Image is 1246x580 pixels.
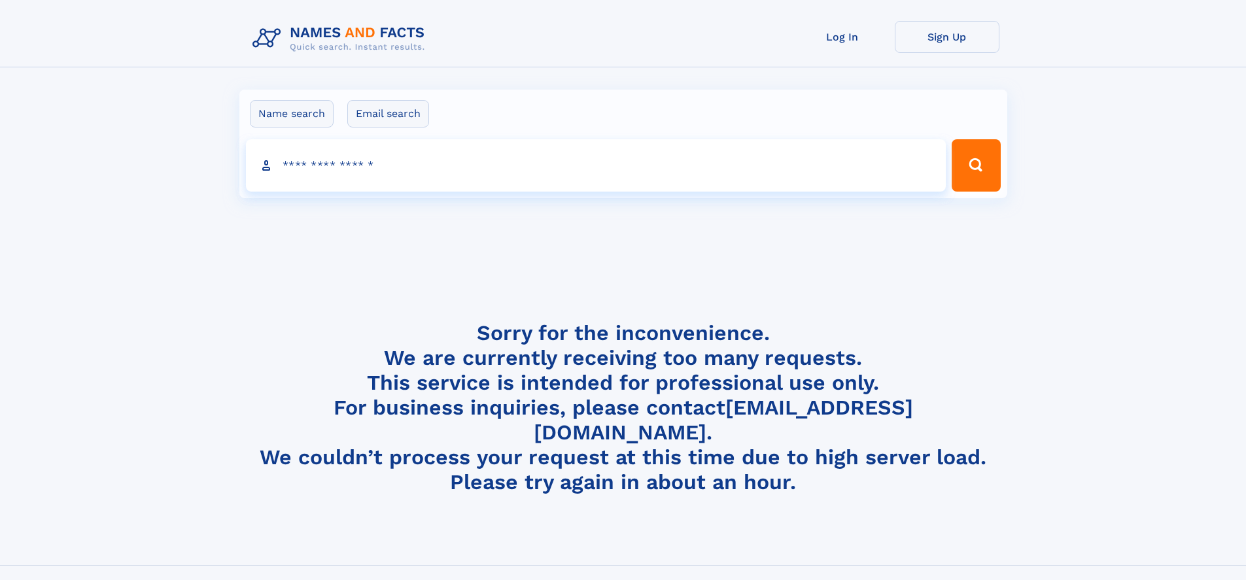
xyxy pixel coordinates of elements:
[952,139,1000,192] button: Search Button
[246,139,946,192] input: search input
[347,100,429,128] label: Email search
[247,21,436,56] img: Logo Names and Facts
[247,320,999,495] h4: Sorry for the inconvenience. We are currently receiving too many requests. This service is intend...
[790,21,895,53] a: Log In
[250,100,334,128] label: Name search
[895,21,999,53] a: Sign Up
[534,395,913,445] a: [EMAIL_ADDRESS][DOMAIN_NAME]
